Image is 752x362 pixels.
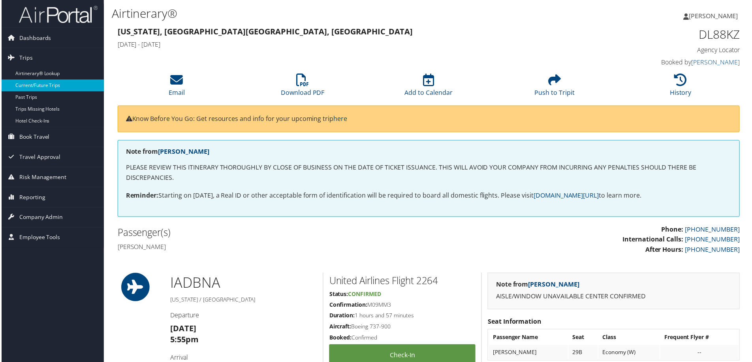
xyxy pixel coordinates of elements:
[329,275,476,288] h2: United Airlines Flight 2264
[594,26,741,43] h1: DL88KZ
[666,350,736,357] div: --
[496,292,733,303] p: AISLE/WINDOW UNAVAILABLE CENTER CONFIRMED
[157,148,209,156] a: [PERSON_NAME]
[117,227,423,240] h2: Passenger(s)
[329,335,352,343] strong: Booked:
[169,336,198,346] strong: 5:55pm
[125,148,209,156] strong: Note from
[686,246,741,255] a: [PHONE_NUMBER]
[594,46,741,55] h4: Agency Locator
[329,324,351,332] strong: Aircraft:
[168,78,184,97] a: Email
[117,26,413,37] strong: [US_STATE], [GEOGRAPHIC_DATA] [GEOGRAPHIC_DATA], [GEOGRAPHIC_DATA]
[18,208,62,228] span: Company Admin
[117,243,423,252] h4: [PERSON_NAME]
[329,324,476,332] h5: Boeing 737-900
[685,4,747,28] a: [PERSON_NAME]
[489,347,568,361] td: [PERSON_NAME]
[662,332,740,346] th: Frequent Flyer #
[333,115,347,123] a: here
[405,78,453,97] a: Add to Calendar
[169,297,317,305] h5: [US_STATE] / [GEOGRAPHIC_DATA]
[111,5,535,22] h1: Airtinerary®
[348,291,381,299] span: Confirmed
[18,48,31,68] span: Trips
[624,236,685,245] strong: International Calls:
[329,313,355,321] strong: Duration:
[18,148,59,168] span: Travel Approval
[329,335,476,343] h5: Confirmed
[496,281,580,290] strong: Note from
[690,11,739,20] span: [PERSON_NAME]
[647,246,685,255] strong: After Hours:
[535,78,575,97] a: Push to Tripit
[529,281,580,290] a: [PERSON_NAME]
[534,192,600,200] a: [DOMAIN_NAME][URL]
[489,332,568,346] th: Passenger Name
[169,312,317,321] h4: Departure
[570,332,599,346] th: Seat
[17,5,96,24] img: airportal-logo.png
[686,236,741,245] a: [PHONE_NUMBER]
[329,313,476,321] h5: 1 hours and 57 minutes
[117,40,582,49] h4: [DATE] - [DATE]
[125,114,733,124] p: Know Before You Go: Get resources and info for your upcoming trip
[18,188,44,208] span: Reporting
[18,168,65,188] span: Risk Management
[488,319,542,327] strong: Seat Information
[18,128,48,147] span: Book Travel
[125,191,733,202] p: Starting on [DATE], a Real ID or other acceptable form of identification will be required to boar...
[329,302,476,310] h5: M09MM3
[169,274,317,294] h1: IAD BNA
[600,332,661,346] th: Class
[125,192,158,200] strong: Reminder:
[600,347,661,361] td: Economy (W)
[329,302,367,310] strong: Confirmation:
[570,347,599,361] td: 29B
[18,228,59,248] span: Employee Tools
[663,226,685,235] strong: Phone:
[280,78,324,97] a: Download PDF
[693,58,741,67] a: [PERSON_NAME]
[594,58,741,67] h4: Booked by
[329,291,348,299] strong: Status:
[686,226,741,235] a: [PHONE_NUMBER]
[18,28,50,48] span: Dashboards
[125,163,733,183] p: PLEASE REVIEW THIS ITINERARY THOROUGHLY BY CLOSE OF BUSINESS ON THE DATE OF TICKET ISSUANCE. THIS...
[169,324,196,335] strong: [DATE]
[671,78,693,97] a: History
